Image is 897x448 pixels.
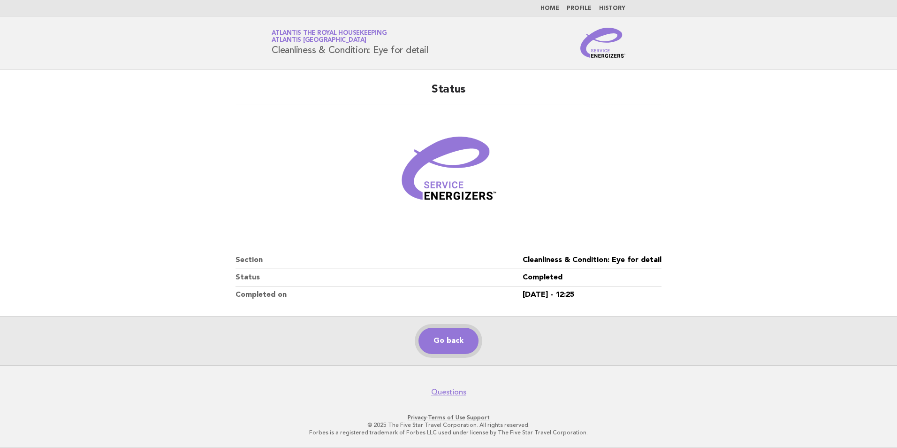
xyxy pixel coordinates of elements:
a: Home [540,6,559,11]
a: Privacy [408,414,426,421]
dd: [DATE] - 12:25 [523,286,661,303]
dd: Cleanliness & Condition: Eye for detail [523,252,661,269]
p: Forbes is a registered trademark of Forbes LLC used under license by The Five Star Travel Corpora... [161,429,736,436]
a: Terms of Use [428,414,465,421]
img: Service Energizers [580,28,625,58]
dt: Completed on [236,286,523,303]
img: Verified [392,116,505,229]
a: Questions [431,387,466,397]
dt: Status [236,269,523,286]
p: · · [161,414,736,421]
p: © 2025 The Five Star Travel Corporation. All rights reserved. [161,421,736,429]
a: Support [467,414,490,421]
a: Atlantis the Royal HousekeepingAtlantis [GEOGRAPHIC_DATA] [272,30,387,43]
dd: Completed [523,269,661,286]
h2: Status [236,82,661,105]
h1: Cleanliness & Condition: Eye for detail [272,31,428,55]
a: History [599,6,625,11]
a: Profile [567,6,592,11]
dt: Section [236,252,523,269]
span: Atlantis [GEOGRAPHIC_DATA] [272,38,366,44]
a: Go back [418,328,479,354]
